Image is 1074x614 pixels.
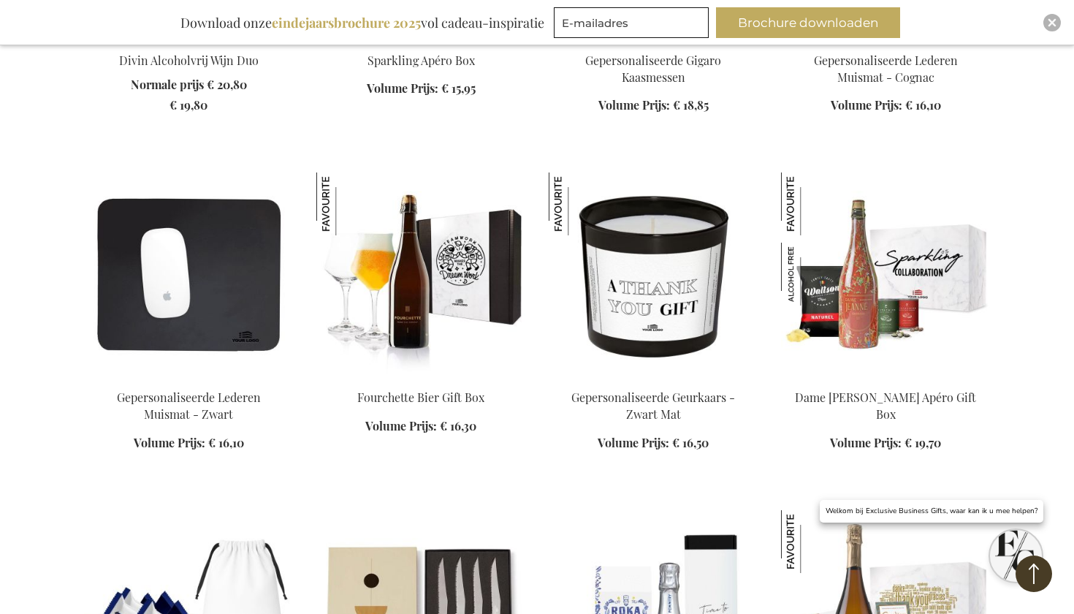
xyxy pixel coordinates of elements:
a: Volume Prijs: € 18,85 [598,97,709,114]
a: Volume Prijs: € 16,50 [598,435,709,452]
a: Gepersonaliseerde Lederen Muismat - Zwart [117,390,261,422]
img: Sparkling Temptations Box [781,510,844,573]
span: € 15,95 [441,80,476,96]
img: Close [1048,18,1056,27]
a: Dame Jeanne Biermocktail Apéro Gift Box Dame Jeanne Biermocktail Apéro Gift Box Dame Jeanne Bierm... [781,371,990,385]
a: Divin Alcoholvrij Wijn Duo [119,53,259,68]
img: Dame Jeanne Biermocktail Apéro Gift Box [781,243,844,306]
span: Normale prijs [131,77,204,92]
span: Volume Prijs: [134,435,205,450]
a: Fourchette Bier Gift Box [357,390,484,405]
img: Dame Jeanne Biermocktail Apéro Gift Box [781,173,844,235]
a: Gepersonaliseerde Geurkaars - Zwart Mat [571,390,735,422]
span: € 16,50 [672,435,709,450]
div: Download onze vol cadeau-inspiratie [174,7,551,38]
span: Volume Prijs: [598,97,670,113]
img: Fourchette Bier Gift Box [316,173,379,235]
b: eindejaarsbrochure 2025 [272,14,421,31]
button: Brochure downloaden [716,7,900,38]
a: Sparkling Apéro Box [367,53,475,68]
span: € 18,85 [673,97,709,113]
a: Volume Prijs: € 15,95 [367,80,476,97]
a: Personalised Leather Mouse Pad - Black [84,371,293,385]
a: Fourchette Beer Gift Box Fourchette Bier Gift Box [316,371,525,385]
span: € 16,10 [905,97,941,113]
img: Dame Jeanne Biermocktail Apéro Gift Box [781,173,990,377]
span: Volume Prijs: [831,97,902,113]
img: Gepersonaliseerde Geurkaars - Zwart Mat [549,173,612,235]
input: E-mailadres [554,7,709,38]
span: € 19,80 [170,97,207,113]
span: € 16,30 [440,418,476,433]
span: € 19,70 [904,435,941,450]
a: € 19,80 [131,97,247,114]
a: Gepersonaliseerde Gigaro Kaasmessen [585,53,721,85]
div: Close [1043,14,1061,31]
span: Volume Prijs: [830,435,902,450]
a: Dame [PERSON_NAME] Apéro Gift Box [795,390,976,422]
span: € 16,10 [208,435,244,450]
img: Fourchette Beer Gift Box [316,173,525,377]
a: Volume Prijs: € 16,10 [134,435,244,452]
a: Personalised Scented Candle - Black Matt Gepersonaliseerde Geurkaars - Zwart Mat [549,371,758,385]
span: Volume Prijs: [365,418,437,433]
form: marketing offers and promotions [554,7,713,42]
span: Volume Prijs: [367,80,438,96]
img: Personalised Leather Mouse Pad - Black [84,173,293,377]
a: Gepersonaliseerde Lederen Muismat - Cognac [814,53,958,85]
a: Volume Prijs: € 19,70 [830,435,941,452]
span: € 20,80 [207,77,247,92]
img: Personalised Scented Candle - Black Matt [549,173,758,377]
a: Volume Prijs: € 16,10 [831,97,941,114]
a: Volume Prijs: € 16,30 [365,418,476,435]
span: Volume Prijs: [598,435,669,450]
